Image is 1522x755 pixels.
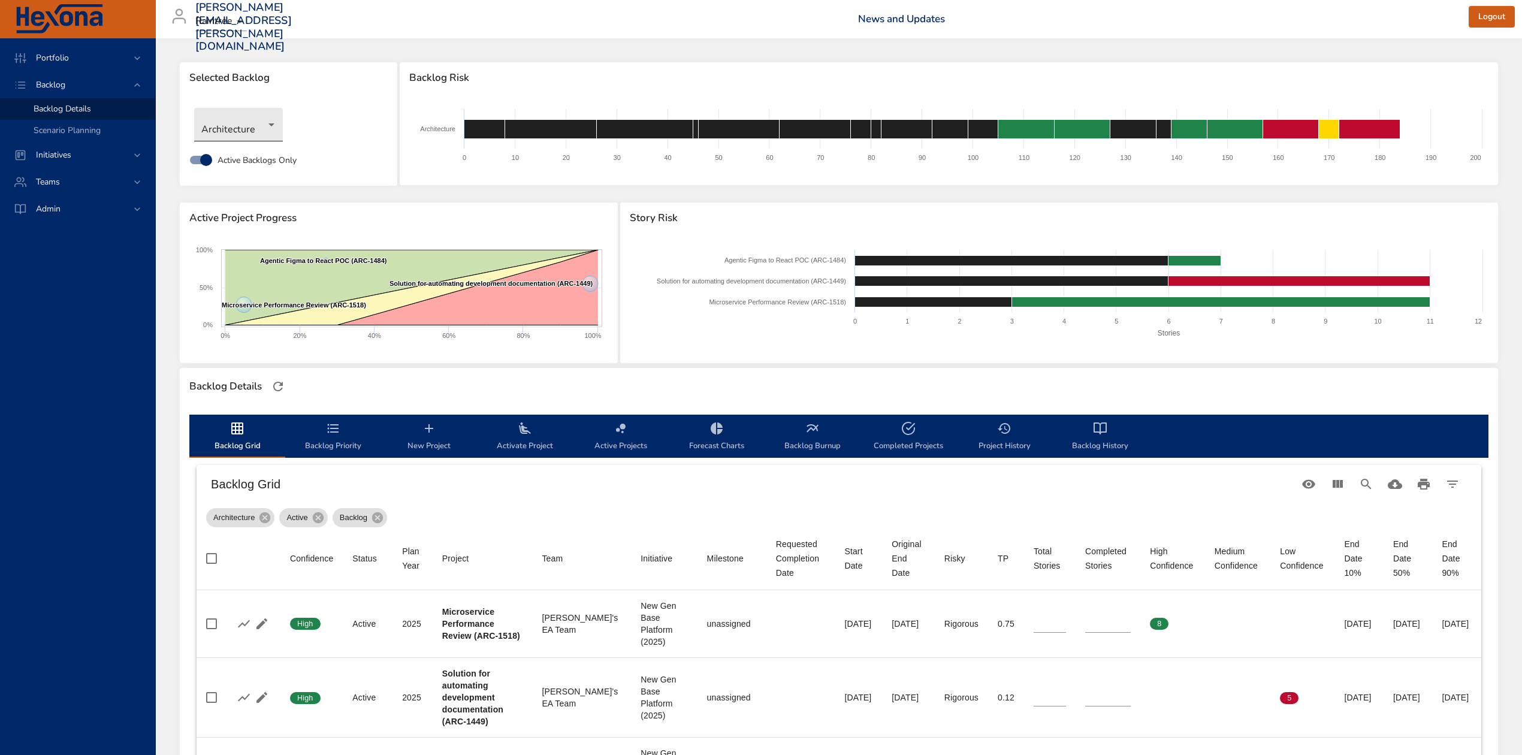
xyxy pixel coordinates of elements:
[195,1,292,53] h3: [PERSON_NAME][EMAIL_ADDRESS][PERSON_NAME][DOMAIN_NAME]
[1215,544,1261,573] span: Medium Confidence
[817,154,825,161] text: 70
[1442,618,1472,630] div: [DATE]
[766,154,774,161] text: 60
[868,421,949,453] span: Completed Projects
[919,154,926,161] text: 90
[26,203,70,215] span: Admin
[853,318,857,325] text: 0
[269,377,287,395] button: Refresh Page
[905,318,909,325] text: 1
[389,280,593,287] text: Solution for automating development documentation (ARC-1449)
[1273,154,1284,161] text: 160
[944,551,965,566] div: Sort
[1215,693,1233,703] span: 0
[580,421,662,453] span: Active Projects
[388,421,470,453] span: New Project
[892,537,925,580] div: Original End Date
[442,551,469,566] div: Project
[352,691,383,703] div: Active
[1085,544,1131,573] div: Sort
[776,537,826,580] div: Sort
[892,537,925,580] div: Sort
[944,618,979,630] div: Rigorous
[1070,154,1080,161] text: 120
[1375,154,1385,161] text: 180
[707,691,757,703] div: unassigned
[203,321,213,328] text: 0%
[1150,544,1195,573] span: High Confidence
[1344,537,1373,580] div: End Date 10%
[463,154,466,161] text: 0
[402,544,423,573] div: Sort
[707,618,757,630] div: unassigned
[1280,618,1298,629] span: 0
[222,301,366,309] text: Microservice Performance Review (ARC-1518)
[1470,154,1481,161] text: 200
[1034,544,1066,573] span: Total Stories
[772,421,853,453] span: Backlog Burnup
[657,277,846,285] text: Solution for automating development documentation (ARC-1449)
[1019,154,1029,161] text: 110
[402,544,423,573] span: Plan Year
[563,154,570,161] text: 20
[1393,691,1423,703] div: [DATE]
[186,377,265,396] div: Backlog Details
[542,612,621,636] div: [PERSON_NAME]'s EA Team
[1442,691,1472,703] div: [DATE]
[1352,470,1381,499] button: Search
[368,332,381,339] text: 40%
[189,72,388,84] span: Selected Backlog
[1115,318,1118,325] text: 5
[197,421,278,453] span: Backlog Grid
[421,125,456,132] text: Architecture
[442,607,520,641] b: Microservice Performance Review (ARC-1518)
[724,256,846,264] text: Agentic Figma to React POC (ARC-1484)
[352,551,377,566] div: Sort
[352,551,377,566] div: Status
[715,154,723,161] text: 50
[290,551,333,566] div: Sort
[442,551,523,566] span: Project
[868,154,875,161] text: 80
[26,52,78,64] span: Portfolio
[584,332,601,339] text: 100%
[1393,537,1423,580] div: End Date 50%
[442,669,503,726] b: Solution for automating development documentation (ARC-1449)
[641,674,687,721] div: New Gen Base Platform (2025)
[1171,154,1182,161] text: 140
[1324,154,1334,161] text: 170
[1374,318,1381,325] text: 10
[665,154,672,161] text: 40
[14,4,104,34] img: Hexona
[333,508,387,527] div: Backlog
[998,618,1014,630] div: 0.75
[964,421,1045,453] span: Project History
[294,332,307,339] text: 20%
[1393,618,1423,630] div: [DATE]
[1438,470,1467,499] button: Filter Table
[352,618,383,630] div: Active
[542,551,563,566] div: Team
[1344,618,1373,630] div: [DATE]
[200,284,213,291] text: 50%
[279,512,315,524] span: Active
[1294,470,1323,499] button: Standard Views
[196,246,213,253] text: 100%
[968,154,979,161] text: 100
[844,544,872,573] div: Sort
[998,551,1008,566] div: Sort
[189,212,608,224] span: Active Project Progress
[958,318,961,325] text: 2
[1469,6,1515,28] button: Logout
[352,551,383,566] span: Status
[707,551,744,566] div: Sort
[484,421,566,453] span: Activate Project
[253,615,271,633] button: Edit Project Details
[409,72,1488,84] span: Backlog Risk
[998,551,1008,566] div: TP
[1280,693,1298,703] span: 5
[1085,544,1131,573] div: Completed Stories
[1280,544,1325,573] div: Sort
